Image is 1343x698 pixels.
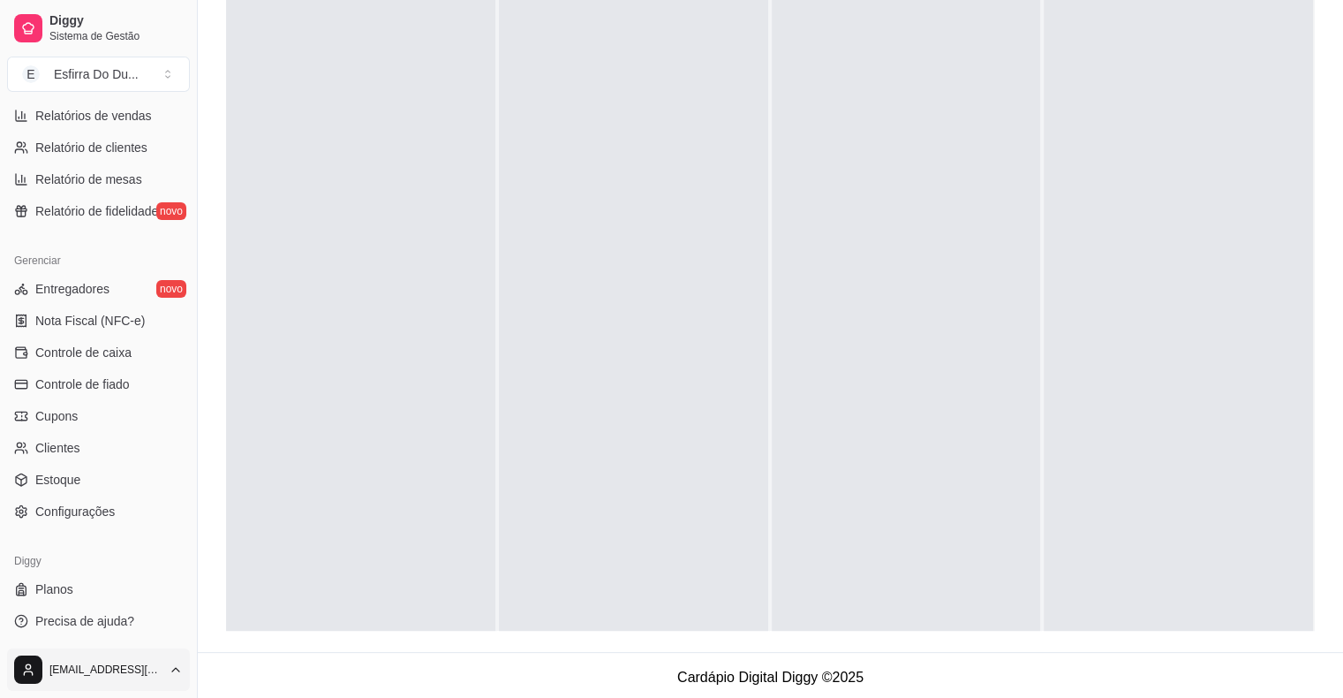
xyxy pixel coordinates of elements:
span: Sistema de Gestão [49,29,183,43]
span: Precisa de ajuda? [35,612,134,630]
span: Entregadores [35,280,109,298]
a: Controle de caixa [7,338,190,367]
span: Configurações [35,503,115,520]
a: Configurações [7,497,190,526]
a: Clientes [7,434,190,462]
a: DiggySistema de Gestão [7,7,190,49]
a: Relatório de fidelidadenovo [7,197,190,225]
a: Relatório de clientes [7,133,190,162]
span: E [22,65,40,83]
span: Diggy [49,13,183,29]
span: Relatório de fidelidade [35,202,158,220]
span: Controle de caixa [35,344,132,361]
div: Gerenciar [7,247,190,275]
a: Cupons [7,402,190,430]
a: Relatório de mesas [7,165,190,193]
span: Relatórios de vendas [35,107,152,125]
div: Diggy [7,547,190,575]
button: [EMAIL_ADDRESS][DOMAIN_NAME] [7,649,190,691]
span: Relatório de mesas [35,171,142,188]
span: Planos [35,580,73,598]
div: Esfirra Do Du ... [54,65,139,83]
span: Estoque [35,471,80,489]
a: Nota Fiscal (NFC-e) [7,307,190,335]
span: Nota Fiscal (NFC-e) [35,312,145,330]
a: Controle de fiado [7,370,190,398]
span: Cupons [35,407,78,425]
span: Controle de fiado [35,376,130,393]
span: Clientes [35,439,80,457]
a: Planos [7,575,190,603]
span: Relatório de clientes [35,139,147,156]
span: [EMAIL_ADDRESS][DOMAIN_NAME] [49,663,162,677]
a: Precisa de ajuda? [7,607,190,635]
a: Entregadoresnovo [7,275,190,303]
a: Estoque [7,466,190,494]
a: Relatórios de vendas [7,102,190,130]
button: Select a team [7,57,190,92]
